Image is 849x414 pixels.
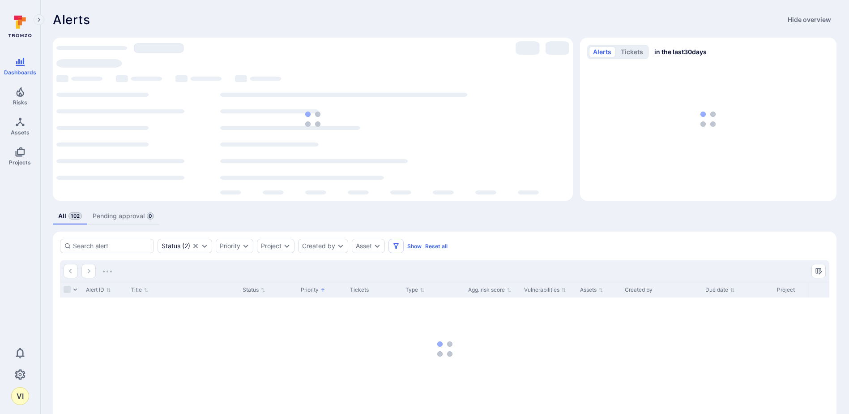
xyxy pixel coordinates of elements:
input: Search alert [73,241,150,250]
span: 102 [68,212,82,220]
button: Clear selection [192,242,199,250]
button: Sort by Priority [301,286,325,293]
div: Tickets [350,286,398,294]
span: 0 [147,212,154,220]
i: Expand navigation menu [36,16,42,24]
img: Loading... [103,271,112,272]
div: open, in process [158,239,212,253]
button: Expand dropdown [283,242,290,250]
a: All [53,208,87,224]
img: Loading... [305,112,320,127]
button: Expand dropdown [242,242,249,250]
button: Sort by Title [131,286,149,293]
button: Project [261,242,282,250]
button: alerts [589,47,615,57]
div: Vladimir Ilic [11,387,29,405]
span: Select all rows [64,286,71,293]
div: alerts tabs [53,208,836,224]
button: Go to the previous page [64,264,78,278]
button: Sort by Alert ID [86,286,111,293]
span: Assets [11,129,30,136]
span: Dashboards [4,69,36,76]
div: Created by [625,286,698,294]
p: Sorted by: Higher priority first [320,285,325,295]
button: VI [11,387,29,405]
button: Expand dropdown [201,242,208,250]
button: tickets [617,47,647,57]
button: Sort by Agg. risk score [468,286,512,293]
button: Reset all [425,243,448,250]
div: loading spinner [56,41,569,197]
button: Sort by Type [405,286,425,293]
button: Expand dropdown [337,242,344,250]
button: Expand navigation menu [34,14,44,25]
span: Projects [9,159,31,166]
button: Sort by Status [243,286,265,293]
button: Priority [220,242,240,250]
button: Sort by Assets [580,286,603,293]
h1: Alerts [53,13,90,27]
button: Sort by Vulnerabilities [524,286,566,293]
div: Status [162,242,180,250]
button: Status(2) [162,242,190,250]
button: Manage columns [811,264,826,278]
span: Risks [13,99,27,106]
div: ( 2 ) [162,242,190,250]
div: Alerts/Tickets trend [580,38,836,201]
button: Created by [302,242,335,250]
button: Sort by Due date [705,286,735,293]
a: Pending approval [87,208,159,224]
button: Asset [356,242,372,250]
button: Filters [388,239,404,253]
button: Expand dropdown [374,242,381,250]
div: Most alerts [53,38,573,201]
button: Show [407,243,422,250]
button: Hide overview [782,13,836,27]
span: in the last 30 days [654,47,707,56]
button: Go to the next page [81,264,96,278]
